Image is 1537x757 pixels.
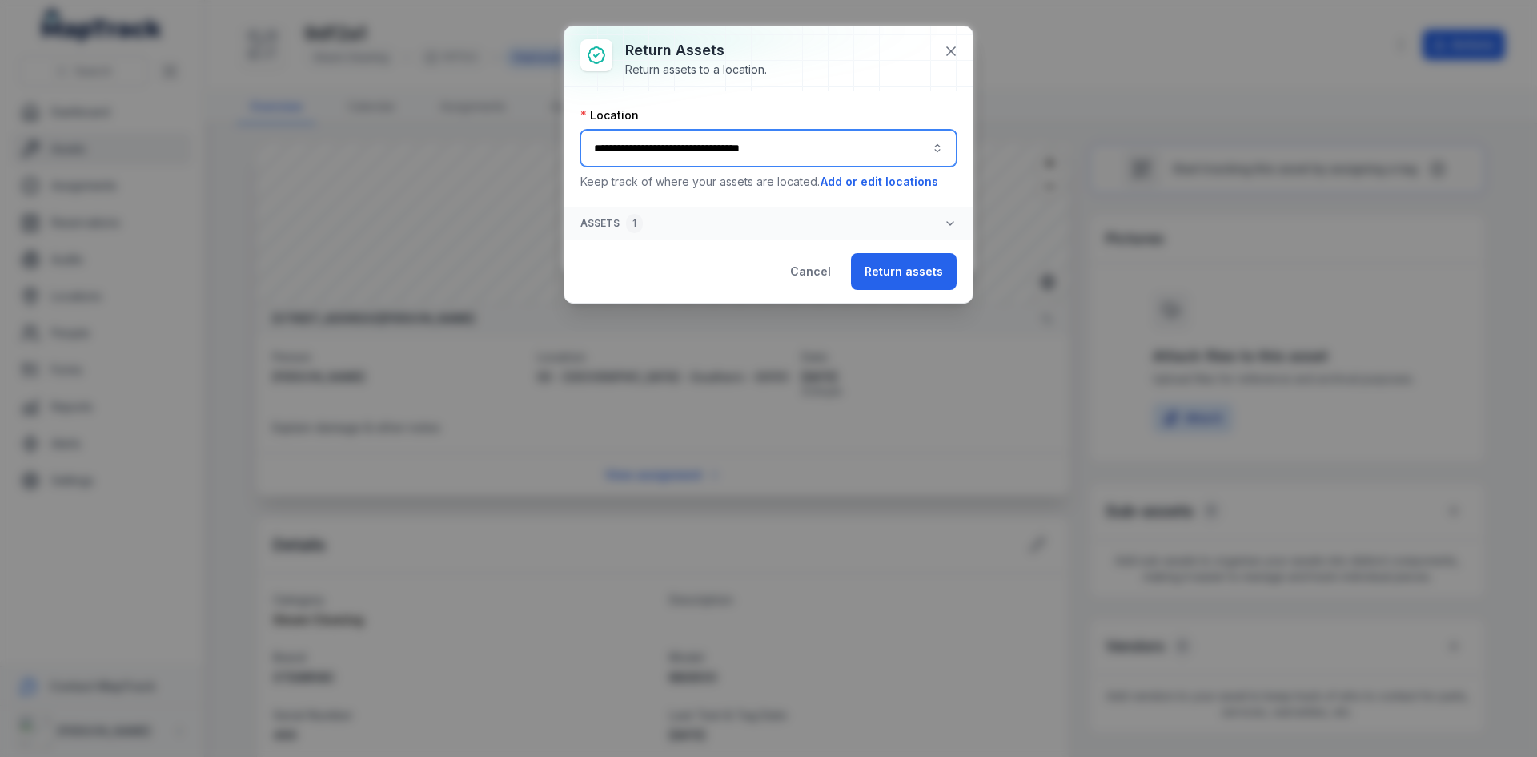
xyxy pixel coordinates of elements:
p: Keep track of where your assets are located. [580,173,957,191]
button: Add or edit locations [820,173,939,191]
button: Assets1 [564,207,973,240]
div: 1 [626,214,643,233]
div: Return assets to a location. [625,62,767,78]
h3: Return assets [625,39,767,62]
label: Location [580,107,639,123]
span: Assets [580,214,643,233]
button: Cancel [777,253,845,290]
button: Return assets [851,253,957,290]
